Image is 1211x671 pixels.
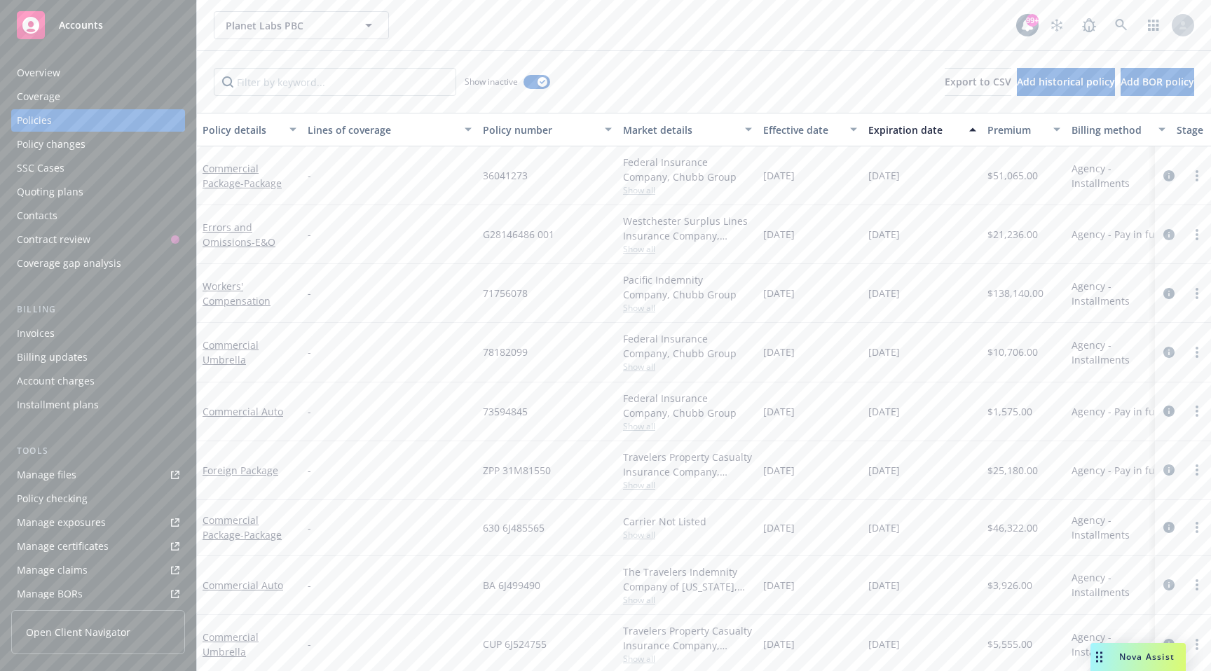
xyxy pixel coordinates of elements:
[623,214,752,243] div: Westchester Surplus Lines Insurance Company, Chubb Group, RT Specialty Insurance Services, LLC (R...
[483,123,596,137] div: Policy number
[1072,338,1165,367] span: Agency - Installments
[17,133,85,155] div: Policy changes
[59,20,103,31] span: Accounts
[1189,344,1205,361] a: more
[17,559,88,581] div: Manage claims
[17,322,55,345] div: Invoices
[868,168,900,183] span: [DATE]
[623,155,752,184] div: Federal Insurance Company, Chubb Group
[17,394,99,416] div: Installment plans
[623,529,752,541] span: Show all
[17,511,106,534] div: Manage exposures
[203,579,283,592] a: Commercial Auto
[868,463,900,478] span: [DATE]
[11,205,185,227] a: Contacts
[11,252,185,275] a: Coverage gap analysis
[1072,404,1161,419] span: Agency - Pay in full
[11,133,185,155] a: Policy changes
[17,62,60,84] div: Overview
[1072,630,1165,659] span: Agency - Installments
[1121,68,1194,96] button: Add BOR policy
[987,227,1038,242] span: $21,236.00
[17,181,83,203] div: Quoting plans
[868,637,900,651] span: [DATE]
[1189,403,1205,420] a: more
[1189,519,1205,536] a: more
[11,444,185,458] div: Tools
[617,113,758,146] button: Market details
[308,123,456,137] div: Lines of coverage
[1090,643,1186,671] button: Nova Assist
[11,370,185,392] a: Account charges
[763,637,795,651] span: [DATE]
[1161,462,1177,478] a: circleInformation
[763,404,795,419] span: [DATE]
[252,235,275,249] span: - E&O
[203,162,282,190] a: Commercial Package
[1161,519,1177,536] a: circleInformation
[1107,11,1135,39] a: Search
[465,76,518,88] span: Show inactive
[11,109,185,132] a: Policies
[868,123,961,137] div: Expiration date
[17,157,64,179] div: SSC Cases
[623,565,752,594] div: The Travelers Indemnity Company of [US_STATE], Travelers Insurance
[483,168,528,183] span: 36041273
[623,594,752,606] span: Show all
[483,637,547,651] span: CUP 6J524755
[1189,167,1205,184] a: more
[11,346,185,368] a: Billing updates
[483,463,551,478] span: ZPP 31M81550
[1017,68,1115,96] button: Add historical policy
[763,286,795,300] span: [DATE]
[1043,11,1071,39] a: Stop snowing
[17,487,88,510] div: Policy checking
[1090,643,1108,671] div: Drag to move
[483,345,528,359] span: 78182099
[868,578,900,593] span: [DATE]
[26,625,130,639] span: Open Client Navigator
[308,463,311,478] span: -
[623,184,752,196] span: Show all
[17,228,90,251] div: Contract review
[623,653,752,665] span: Show all
[203,405,283,418] a: Commercial Auto
[1161,285,1177,302] a: circleInformation
[1189,285,1205,302] a: more
[11,6,185,45] a: Accounts
[308,227,311,242] span: -
[308,286,311,300] span: -
[1026,14,1039,27] div: 99+
[1189,462,1205,478] a: more
[623,361,752,373] span: Show all
[203,464,278,477] a: Foreign Package
[11,535,185,558] a: Manage certificates
[11,394,185,416] a: Installment plans
[763,168,795,183] span: [DATE]
[987,637,1032,651] span: $5,555.00
[987,404,1032,419] span: $1,575.00
[623,331,752,361] div: Federal Insurance Company, Chubb Group
[17,464,76,486] div: Manage files
[1075,11,1103,39] a: Report a Bug
[214,68,456,96] input: Filter by keyword...
[868,345,900,359] span: [DATE]
[11,157,185,179] a: SSC Cases
[197,113,302,146] button: Policy details
[240,528,282,541] span: - Package
[203,221,275,249] a: Errors and Omissions
[1189,636,1205,653] a: more
[1072,279,1165,308] span: Agency - Installments
[1017,75,1115,88] span: Add historical policy
[1140,11,1168,39] a: Switch app
[987,578,1032,593] span: $3,926.00
[623,420,752,432] span: Show all
[240,177,282,190] span: - Package
[17,583,83,605] div: Manage BORs
[868,520,900,535] span: [DATE]
[987,286,1044,300] span: $138,140.00
[203,630,259,658] a: Commercial Umbrella
[11,511,185,534] a: Manage exposures
[868,286,900,300] span: [DATE]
